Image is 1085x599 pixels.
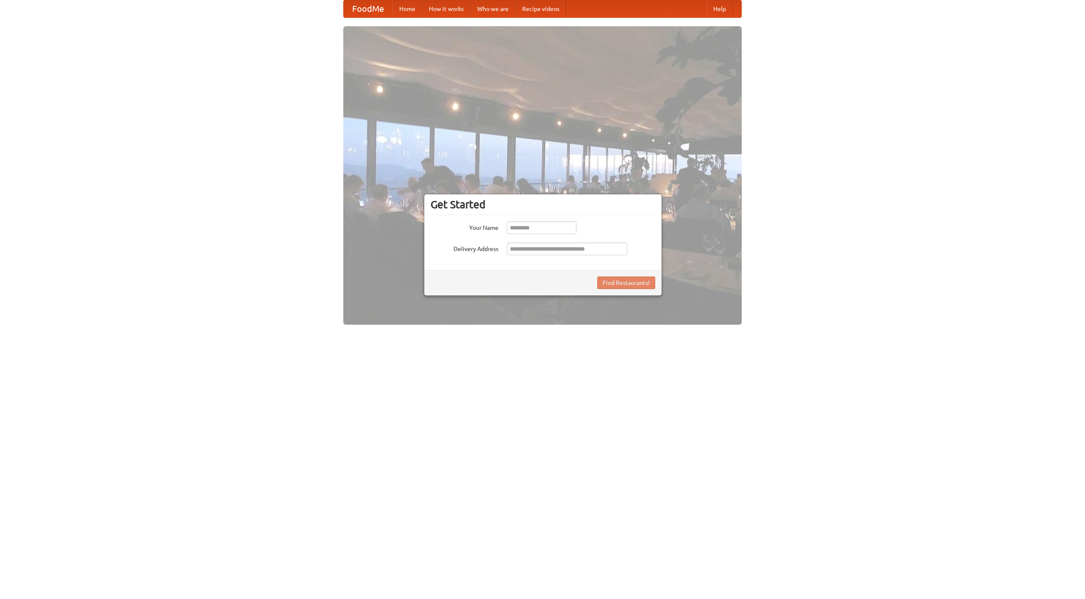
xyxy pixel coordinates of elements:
h3: Get Started [431,198,655,211]
a: Recipe videos [515,0,566,17]
label: Your Name [431,221,498,232]
a: FoodMe [344,0,392,17]
label: Delivery Address [431,243,498,253]
a: Help [707,0,733,17]
a: Who we are [470,0,515,17]
a: How it works [422,0,470,17]
button: Find Restaurants! [597,276,655,289]
a: Home [392,0,422,17]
